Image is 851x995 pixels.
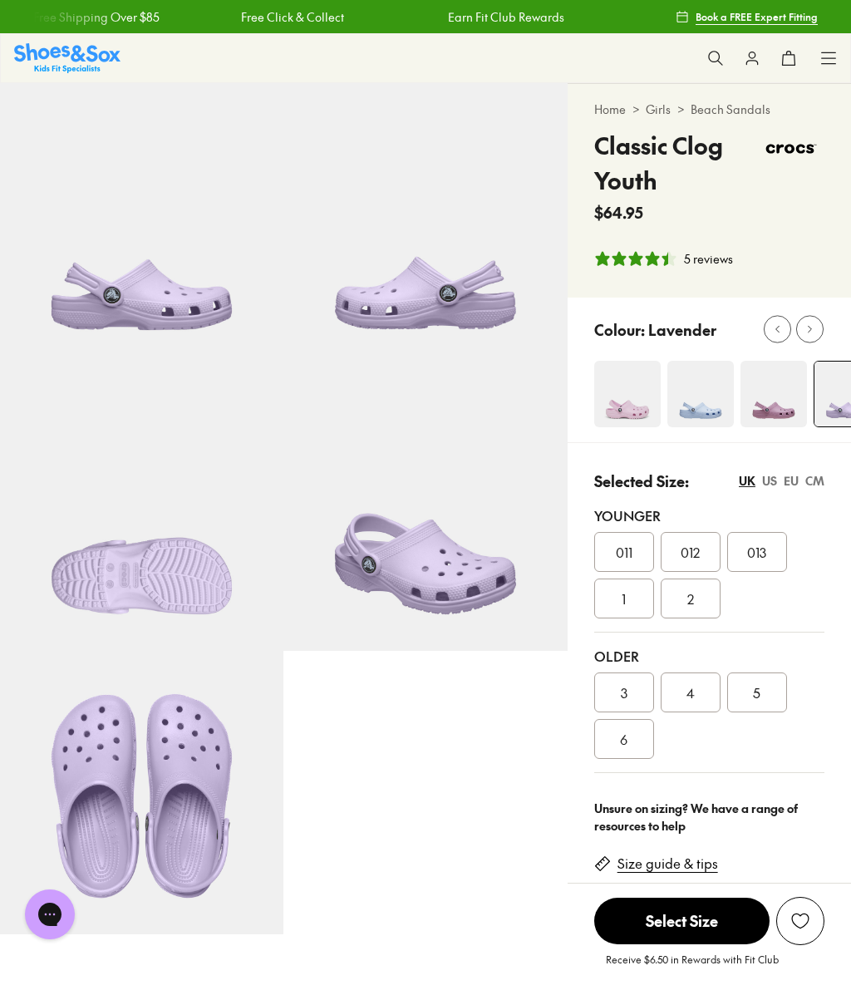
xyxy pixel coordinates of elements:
[594,128,758,198] h4: Classic Clog Youth
[594,361,661,427] img: 4-464490_1
[740,361,807,427] img: 4-538788_1
[747,542,766,562] span: 013
[594,201,643,224] span: $64.95
[616,542,632,562] span: 011
[617,855,718,873] a: Size guide & tips
[14,43,121,72] img: SNS_Logo_Responsive.svg
[620,729,627,749] span: 6
[594,101,824,118] div: > >
[762,472,777,490] div: US
[691,101,770,118] a: Beach Sandals
[594,318,645,341] p: Colour:
[696,9,818,24] span: Book a FREE Expert Fitting
[681,542,700,562] span: 012
[594,101,626,118] a: Home
[622,589,626,608] span: 1
[594,470,689,492] p: Selected Size:
[776,897,824,945] button: Add to Wishlist
[805,472,824,490] div: CM
[784,472,799,490] div: EU
[667,361,734,427] img: 4-527493_1
[753,682,760,702] span: 5
[606,952,779,982] p: Receive $6.50 in Rewards with Fit Club
[621,682,627,702] span: 3
[594,646,824,666] div: Older
[758,128,824,170] img: Vendor logo
[17,884,83,945] iframe: Gorgias live chat messenger
[594,250,733,268] button: 4.4 stars, 5 ratings
[648,318,716,341] p: Lavender
[283,367,567,650] img: 7-495047_1
[594,800,824,835] div: Unsure on sizing? We have a range of resources to help
[646,101,671,118] a: Girls
[676,2,818,32] a: Book a FREE Expert Fitting
[684,250,733,268] div: 5 reviews
[14,43,121,72] a: Shoes & Sox
[594,505,824,525] div: Younger
[687,589,694,608] span: 2
[283,83,567,367] img: 5-495049_1
[594,898,770,944] span: Select Size
[739,472,755,490] div: UK
[686,682,695,702] span: 4
[594,897,770,945] button: Select Size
